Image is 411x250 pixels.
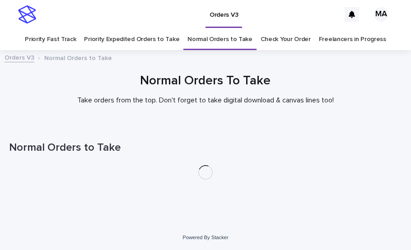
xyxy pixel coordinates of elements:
a: Orders V3 [5,52,34,62]
a: Priority Expedited Orders to Take [84,29,179,50]
h1: Normal Orders to Take [9,141,402,154]
a: Freelancers in Progress [319,29,386,50]
img: stacker-logo-s-only.png [18,5,36,23]
p: Normal Orders to Take [44,52,112,62]
a: Priority Fast Track [25,29,76,50]
div: MA [374,7,388,22]
a: Check Your Order [261,29,311,50]
a: Normal Orders to Take [187,29,252,50]
p: Take orders from the top. Don't forget to take digital download & canvas lines too! [25,96,386,105]
h1: Normal Orders To Take [9,74,402,89]
a: Powered By Stacker [182,235,228,240]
